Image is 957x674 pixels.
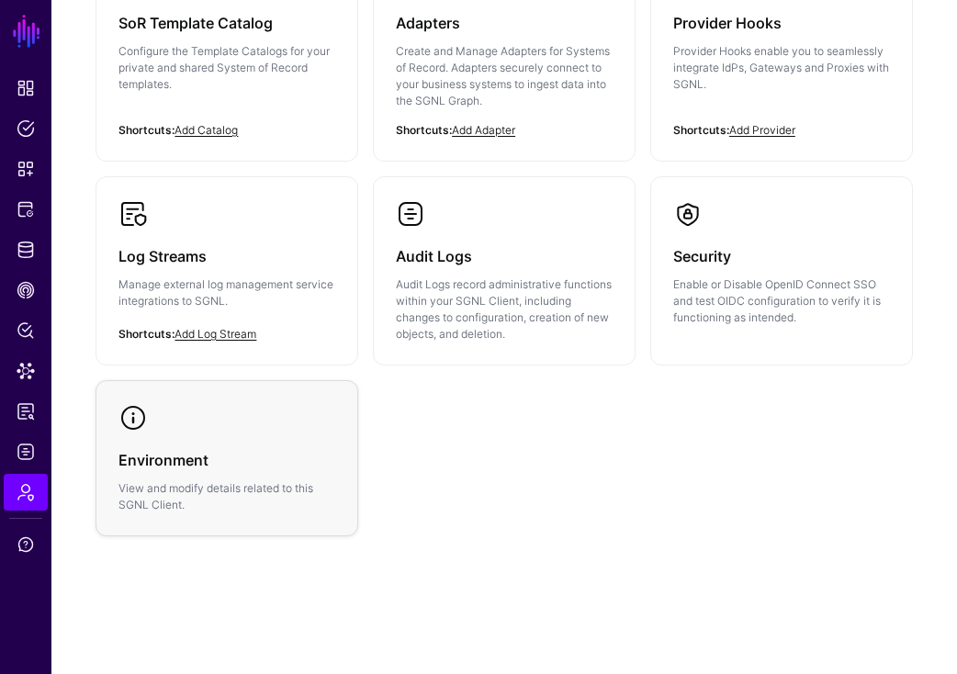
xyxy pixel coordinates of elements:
strong: Shortcuts: [673,123,729,137]
span: Data Lens [17,362,35,380]
a: Reports [4,393,48,430]
p: Provider Hooks enable you to seamlessly integrate IdPs, Gateways and Proxies with SGNL. [673,43,890,93]
h3: Audit Logs [396,243,613,269]
strong: Shortcuts: [396,123,452,137]
p: Audit Logs record administrative functions within your SGNL Client, including changes to configur... [396,276,613,343]
h3: Adapters [396,10,613,36]
a: Data Lens [4,353,48,389]
h3: Log Streams [118,243,335,269]
p: Manage external log management service integrations to SGNL. [118,276,335,309]
a: Audit LogsAudit Logs record administrative functions within your SGNL Client, including changes t... [374,177,635,365]
h3: SoR Template Catalog [118,10,335,36]
span: Policies [17,119,35,138]
a: Identity Data Fabric [4,231,48,268]
p: Configure the Template Catalogs for your private and shared System of Record templates. [118,43,335,93]
a: Add Adapter [452,123,515,137]
span: Support [17,535,35,554]
a: EnvironmentView and modify details related to this SGNL Client. [96,381,357,535]
a: Add Catalog [175,123,238,137]
a: CAEP Hub [4,272,48,309]
span: Protected Systems [17,200,35,219]
strong: Shortcuts: [118,123,175,137]
a: Policies [4,110,48,147]
a: Dashboard [4,70,48,107]
span: Reports [17,402,35,421]
span: Logs [17,443,35,461]
span: Snippets [17,160,35,178]
h3: Provider Hooks [673,10,890,36]
span: CAEP Hub [17,281,35,299]
span: Admin [17,483,35,501]
a: SGNL [11,11,42,51]
a: Logs [4,433,48,470]
a: Add Log Stream [175,327,256,341]
p: Create and Manage Adapters for Systems of Record. Adapters securely connect to your business syst... [396,43,613,109]
a: SecurityEnable or Disable OpenID Connect SSO and test OIDC configuration to verify it is function... [651,177,912,348]
span: Identity Data Fabric [17,241,35,259]
p: Enable or Disable OpenID Connect SSO and test OIDC configuration to verify it is functioning as i... [673,276,890,326]
a: Snippets [4,151,48,187]
h3: Environment [118,447,335,473]
a: Add Provider [729,123,795,137]
a: Admin [4,474,48,511]
span: Dashboard [17,79,35,97]
a: Log StreamsManage external log management service integrations to SGNL. [96,177,357,361]
strong: Shortcuts: [118,327,175,341]
a: Protected Systems [4,191,48,228]
span: Policy Lens [17,321,35,340]
h3: Security [673,243,890,269]
p: View and modify details related to this SGNL Client. [118,480,335,513]
a: Policy Lens [4,312,48,349]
